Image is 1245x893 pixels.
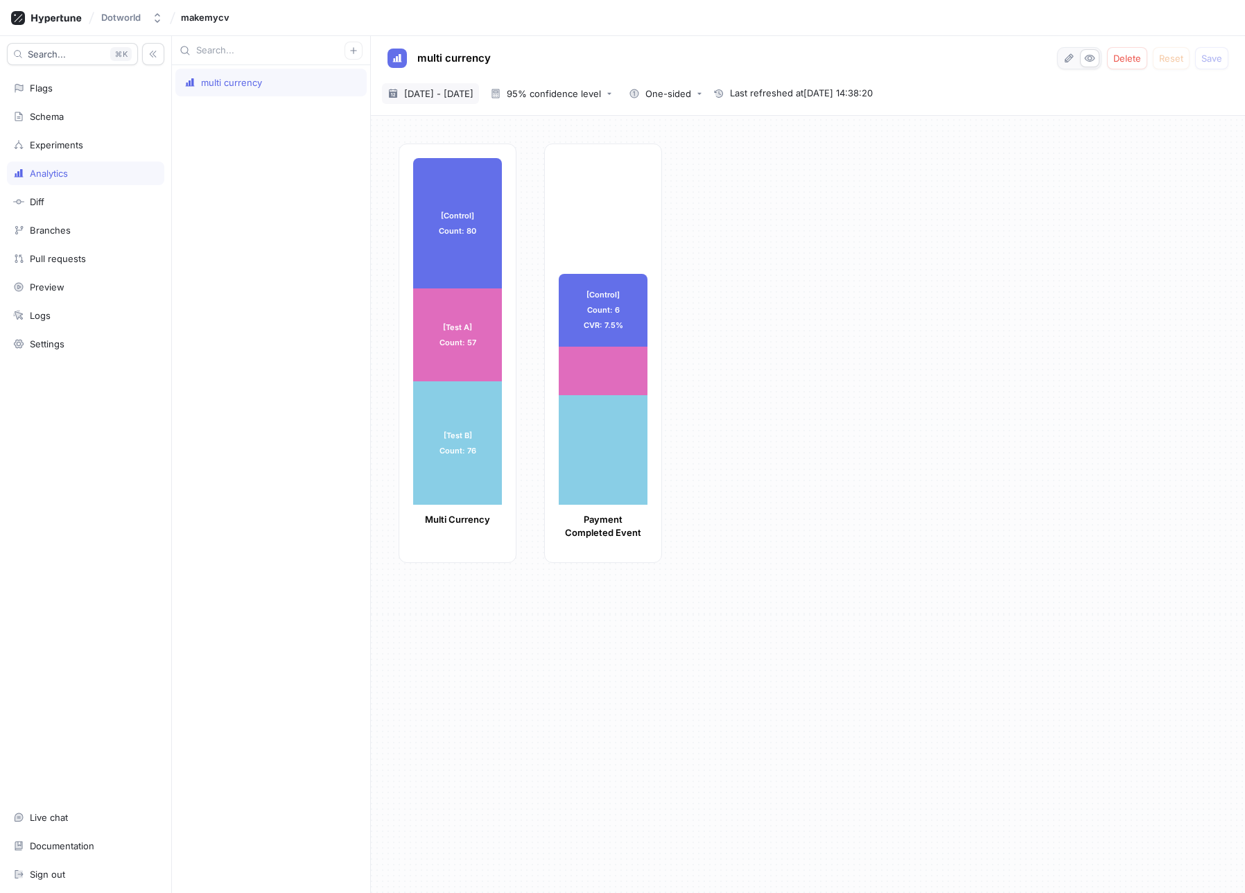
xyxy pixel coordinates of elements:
[30,253,86,264] div: Pull requests
[7,834,164,858] a: Documentation
[30,281,64,293] div: Preview
[404,87,473,101] span: [DATE] - [DATE]
[30,196,44,207] div: Diff
[485,83,618,104] button: 95% confidence level
[1201,54,1222,62] span: Save
[30,225,71,236] div: Branches
[30,869,65,880] div: Sign out
[28,50,66,58] span: Search...
[96,6,168,29] button: Dotworld
[30,111,64,122] div: Schema
[413,288,502,381] div: [Test A] Count: 57
[30,840,94,851] div: Documentation
[30,338,64,349] div: Settings
[1107,47,1147,69] button: Delete
[413,158,502,288] div: [Control] Count: 80
[1153,47,1190,69] button: Reset
[181,12,229,22] span: makemycv
[413,381,502,505] div: [Test B] Count: 76
[30,310,51,321] div: Logs
[101,12,141,24] div: Dotworld
[196,44,345,58] input: Search...
[30,83,53,94] div: Flags
[417,53,491,64] span: multi currency
[413,513,502,527] p: Multi Currency
[1113,54,1141,62] span: Delete
[7,43,138,65] button: Search...K
[730,87,873,101] span: Last refreshed at [DATE] 14:38:20
[30,168,68,179] div: Analytics
[559,274,647,347] div: [Control] Count: 6 CVR: 7.5%
[645,89,691,98] div: One-sided
[110,47,132,61] div: K
[30,812,68,823] div: Live chat
[623,83,708,104] button: One-sided
[201,77,262,88] div: multi currency
[30,139,83,150] div: Experiments
[1159,54,1183,62] span: Reset
[507,89,601,98] div: 95% confidence level
[1195,47,1228,69] button: Save
[559,513,647,540] p: Payment Completed Event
